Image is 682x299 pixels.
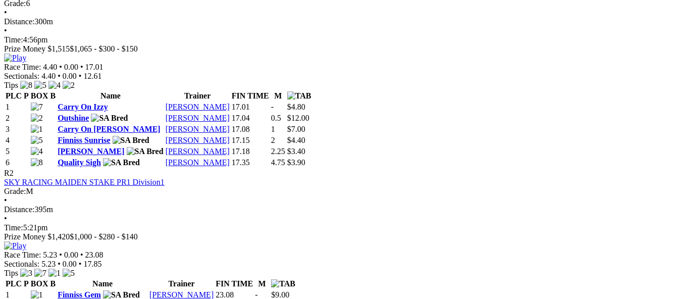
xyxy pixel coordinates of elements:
span: $1,000 - $280 - $140 [70,232,138,241]
img: 3 [20,269,32,278]
span: • [4,196,7,205]
a: Carry On Izzy [58,103,108,111]
div: 395m [4,205,678,214]
td: 17.15 [231,135,270,145]
span: • [80,63,83,71]
a: [PERSON_NAME] [166,158,230,167]
span: Grade: [4,187,26,195]
img: TAB [287,91,311,101]
text: - [255,290,257,299]
th: FIN TIME [215,279,253,289]
a: SKY RACING MAIDEN STAKE PR1 Division1 [4,178,165,186]
span: • [79,260,82,268]
div: Prize Money $1,420 [4,232,678,241]
img: 5 [34,81,46,90]
td: 2 [5,113,29,123]
span: • [58,72,61,80]
text: 2.25 [271,147,285,156]
span: $1,065 - $300 - $150 [70,44,138,53]
img: SA Bred [113,136,149,145]
img: 5 [31,136,43,145]
img: Play [4,241,26,251]
img: 7 [34,269,46,278]
span: $9.00 [271,290,289,299]
td: 17.08 [231,124,270,134]
a: [PERSON_NAME] [166,147,230,156]
span: Distance: [4,205,34,214]
img: TAB [271,279,295,288]
span: BOX [31,279,48,288]
img: 1 [48,269,61,278]
a: [PERSON_NAME] [166,136,230,144]
span: 5.23 [43,251,57,259]
span: P [24,91,29,100]
td: 17.04 [231,113,270,123]
span: $4.40 [287,136,305,144]
img: 4 [31,147,43,156]
th: Trainer [165,91,230,101]
span: Tips [4,81,18,89]
span: B [50,279,56,288]
span: • [59,251,62,259]
th: M [271,91,286,101]
img: SA Bred [127,147,164,156]
img: 2 [63,81,75,90]
span: R2 [4,169,14,177]
span: • [59,63,62,71]
img: SA Bred [91,114,128,123]
td: 5 [5,146,29,157]
text: 4.75 [271,158,285,167]
a: Finniss Gem [58,290,101,299]
div: M [4,187,678,196]
span: • [79,72,82,80]
div: 5:21pm [4,223,678,232]
img: SA Bred [103,158,140,167]
text: 0.5 [271,114,281,122]
span: Sectionals: [4,72,39,80]
span: $3.40 [287,147,305,156]
a: Carry On [PERSON_NAME] [58,125,161,133]
img: 8 [20,81,32,90]
a: [PERSON_NAME] [166,114,230,122]
td: 17.01 [231,102,270,112]
span: Race Time: [4,63,41,71]
th: FIN TIME [231,91,270,101]
span: Time: [4,223,23,232]
a: [PERSON_NAME] [149,290,214,299]
span: • [4,214,7,223]
span: 12.61 [83,72,101,80]
span: 17.01 [85,63,103,71]
div: 4:56pm [4,35,678,44]
span: • [4,26,7,35]
a: Outshine [58,114,89,122]
img: 2 [31,114,43,123]
span: Tips [4,269,18,277]
img: 5 [63,269,75,278]
td: 6 [5,158,29,168]
span: $7.00 [287,125,305,133]
span: P [24,279,29,288]
span: BOX [31,91,48,100]
span: Sectionals: [4,260,39,268]
span: Race Time: [4,251,41,259]
th: Trainer [149,279,214,289]
span: B [50,91,56,100]
td: 17.35 [231,158,270,168]
td: 17.18 [231,146,270,157]
span: • [58,260,61,268]
span: 0.00 [64,63,78,71]
td: 4 [5,135,29,145]
img: Play [4,54,26,63]
span: $3.90 [287,158,305,167]
div: Prize Money $1,515 [4,44,678,54]
img: 7 [31,103,43,112]
a: Quality Sigh [58,158,101,167]
span: Time: [4,35,23,44]
span: 4.40 [41,72,56,80]
text: 1 [271,125,275,133]
span: PLC [6,279,22,288]
span: • [80,251,83,259]
a: [PERSON_NAME] [58,147,124,156]
span: Distance: [4,17,34,26]
img: 4 [48,81,61,90]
